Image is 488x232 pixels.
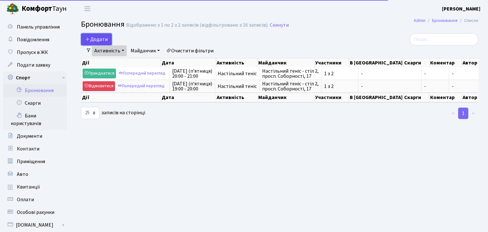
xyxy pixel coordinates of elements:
a: Приміщення [3,155,67,168]
a: 1 [458,108,468,119]
a: Активність [92,45,127,56]
span: Панель управління [17,23,60,30]
span: Настільний теніс - стіл 2, просп. Соборності, 17 [262,81,319,91]
span: [DATE] (п’ятниця) 20:00 - 21:00 [172,69,212,79]
a: Скинути [270,22,289,28]
th: Участники [315,58,349,67]
a: [PERSON_NAME] [442,5,480,13]
a: Скарги [3,97,67,109]
a: Подати заявку [3,59,67,71]
th: Дата [161,93,216,102]
span: - [452,70,454,77]
th: Дії [81,93,161,102]
a: Бронювання [432,17,457,24]
th: Активність [216,93,258,102]
th: Дата [161,58,216,67]
label: записів на сторінці [81,107,145,119]
span: Настільний теніс [218,71,257,76]
span: Повідомлення [17,36,49,43]
th: Коментар [430,93,462,102]
a: Контакти [3,143,67,155]
a: Пропуск в ЖК [3,46,67,59]
a: Панель управління [3,21,67,33]
a: [DOMAIN_NAME] [3,219,67,231]
th: Дії [81,58,161,67]
a: Документи [3,130,67,143]
a: Авто [3,168,67,181]
span: - [424,71,446,76]
a: Попередній перегляд [116,81,166,91]
a: Відмовитися [83,81,115,91]
a: Бани користувачів [3,109,67,130]
a: Admin [414,17,425,24]
a: Повідомлення [3,33,67,46]
span: Приміщення [17,158,45,165]
span: Особові рахунки [17,209,54,216]
th: В [GEOGRAPHIC_DATA] [349,93,403,102]
th: В [GEOGRAPHIC_DATA] [349,58,403,67]
span: Оплати [17,196,34,203]
th: Майданчик [258,93,315,102]
span: - [424,84,446,89]
span: Настільний теніс - стіл 2, просп. Соборності, 17 [262,69,319,79]
a: Приєднатися [83,69,116,78]
th: Майданчик [258,58,315,67]
a: Очистити фільтри [164,45,216,56]
nav: breadcrumb [404,14,488,27]
span: Контакти [17,145,39,152]
th: Скарги [403,93,430,102]
select: записів на сторінці [81,107,99,119]
a: Бронювання [3,84,67,97]
img: logo.png [6,3,19,15]
span: [DATE] (п’ятниця) 19:00 - 20:00 [172,81,212,91]
span: 1 з 2 [324,84,356,89]
span: Авто [17,171,28,178]
a: Оплати [3,193,67,206]
th: Скарги [403,58,430,67]
a: Попередній перегляд [117,69,167,78]
a: Спорт [3,71,67,84]
div: Відображено з 1 по 2 з 2 записів (відфільтровано з 16 записів). [126,22,268,28]
th: Участники [315,93,349,102]
span: 1 з 2 [324,71,356,76]
a: Майданчик [128,45,162,56]
a: Квитанції [3,181,67,193]
span: Подати заявку [17,62,50,69]
span: - [361,71,419,76]
span: Квитанції [17,183,40,190]
button: Додати [81,33,112,45]
span: - [452,83,454,90]
a: Особові рахунки [3,206,67,219]
button: Переключити навігацію [79,3,95,14]
span: Таун [22,3,67,14]
span: Бронювання [81,19,125,30]
b: Комфорт [22,3,52,14]
b: [PERSON_NAME] [442,5,480,12]
input: Пошук... [410,33,478,45]
th: Коментар [430,58,462,67]
li: Список [457,17,478,24]
span: - [361,84,419,89]
span: Пропуск в ЖК [17,49,48,56]
span: Настільний теніс [218,84,257,89]
th: Активність [216,58,258,67]
span: Документи [17,133,42,140]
